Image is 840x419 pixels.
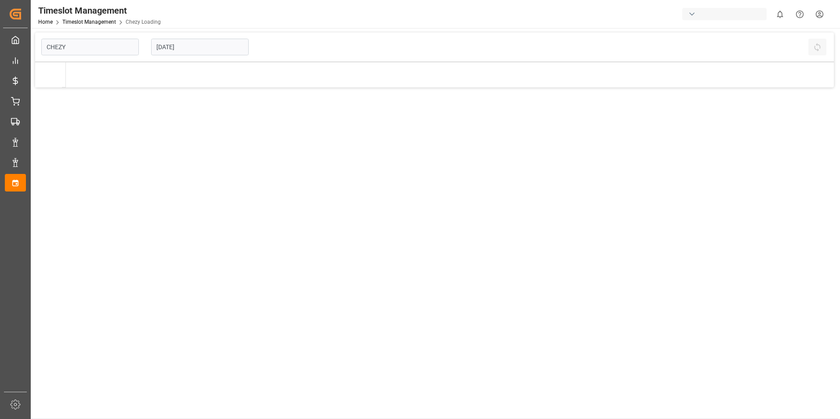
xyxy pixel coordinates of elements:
input: DD-MM-YYYY [151,39,249,55]
button: show 0 new notifications [770,4,790,24]
input: Type to search/select [41,39,139,55]
div: Timeslot Management [38,4,161,17]
a: Home [38,19,53,25]
button: Help Center [790,4,810,24]
a: Timeslot Management [62,19,116,25]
